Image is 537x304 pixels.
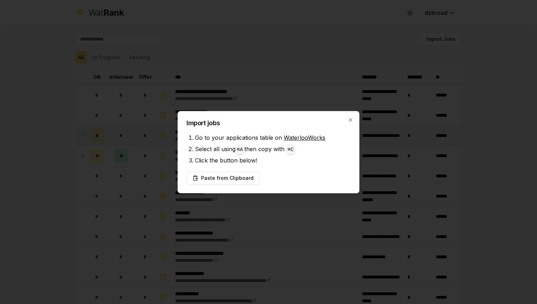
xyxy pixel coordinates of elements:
[288,147,294,153] code: ⌘ C
[237,147,243,153] code: ⌘ A
[195,155,351,166] li: Click the button below!
[284,134,325,141] a: WaterlooWorks
[195,143,351,155] li: Select all using then copy with
[186,172,260,184] button: Paste from Clipboard
[186,120,351,126] h2: Import jobs
[195,132,351,143] li: Go to your applications table on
